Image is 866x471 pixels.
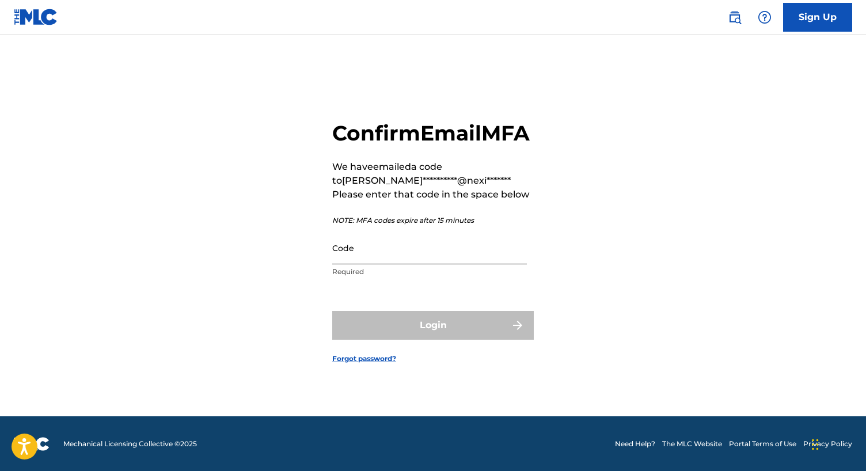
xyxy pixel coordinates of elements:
[758,10,772,24] img: help
[332,354,396,364] a: Forgot password?
[332,215,534,226] p: NOTE: MFA codes expire after 15 minutes
[63,439,197,449] span: Mechanical Licensing Collective © 2025
[812,427,819,462] div: Drag
[753,6,776,29] div: Help
[729,439,796,449] a: Portal Terms of Use
[783,3,852,32] a: Sign Up
[14,437,50,451] img: logo
[728,10,742,24] img: search
[332,267,527,277] p: Required
[803,439,852,449] a: Privacy Policy
[662,439,722,449] a: The MLC Website
[14,9,58,25] img: MLC Logo
[332,188,534,202] p: Please enter that code in the space below
[615,439,655,449] a: Need Help?
[808,416,866,471] iframe: Chat Widget
[332,120,534,146] h2: Confirm Email MFA
[723,6,746,29] a: Public Search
